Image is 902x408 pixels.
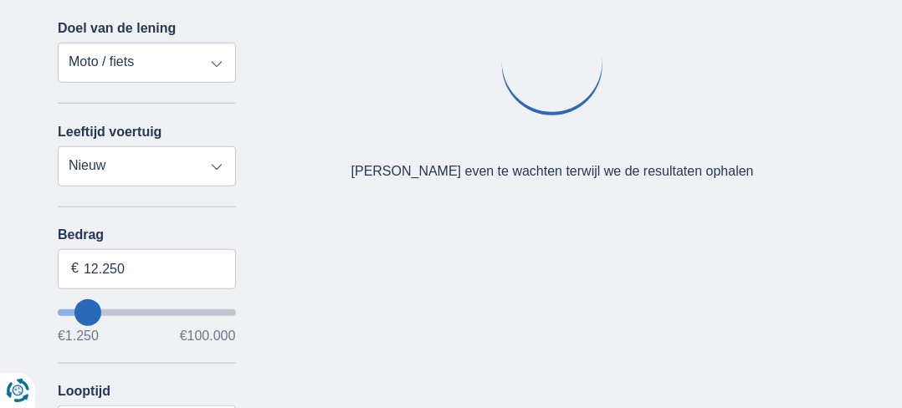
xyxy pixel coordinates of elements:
span: €1.250 [58,329,99,343]
label: Looptijd [58,384,110,399]
label: Bedrag [58,227,236,242]
input: wantToBorrow [58,309,236,316]
label: Leeftijd voertuig [58,125,161,140]
span: €100.000 [180,329,236,343]
label: Doel van de lening [58,21,176,36]
span: € [71,259,79,278]
div: [PERSON_NAME] even te wachten terwijl we de resultaten ophalen [351,162,754,181]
